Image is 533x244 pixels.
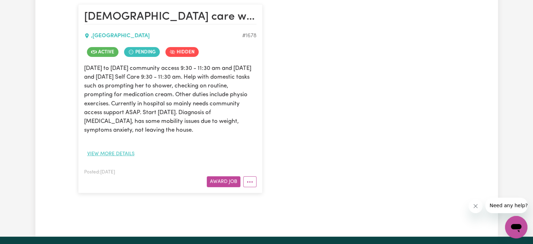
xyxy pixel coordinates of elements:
span: Job contract pending review by care worker [124,47,160,57]
h2: Female care worker for lady with mental health condition [84,10,257,24]
p: [DATE] to [DATE] community access 9:30 - 11:30 am and [DATE] and [DATE] Self Care 9:30 - 11:30 am... [84,64,257,135]
iframe: Button to launch messaging window [505,216,527,238]
span: Job is hidden [165,47,199,57]
span: Need any help? [4,5,42,11]
div: Job ID #1678 [242,32,257,40]
div: , [GEOGRAPHIC_DATA] [84,32,242,40]
iframe: Close message [469,199,483,213]
button: Award Job [207,176,240,187]
button: View more details [84,149,138,159]
span: Job is active [87,47,118,57]
button: More options [243,176,257,187]
span: Posted: [DATE] [84,170,115,174]
iframe: Message from company [485,198,527,213]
